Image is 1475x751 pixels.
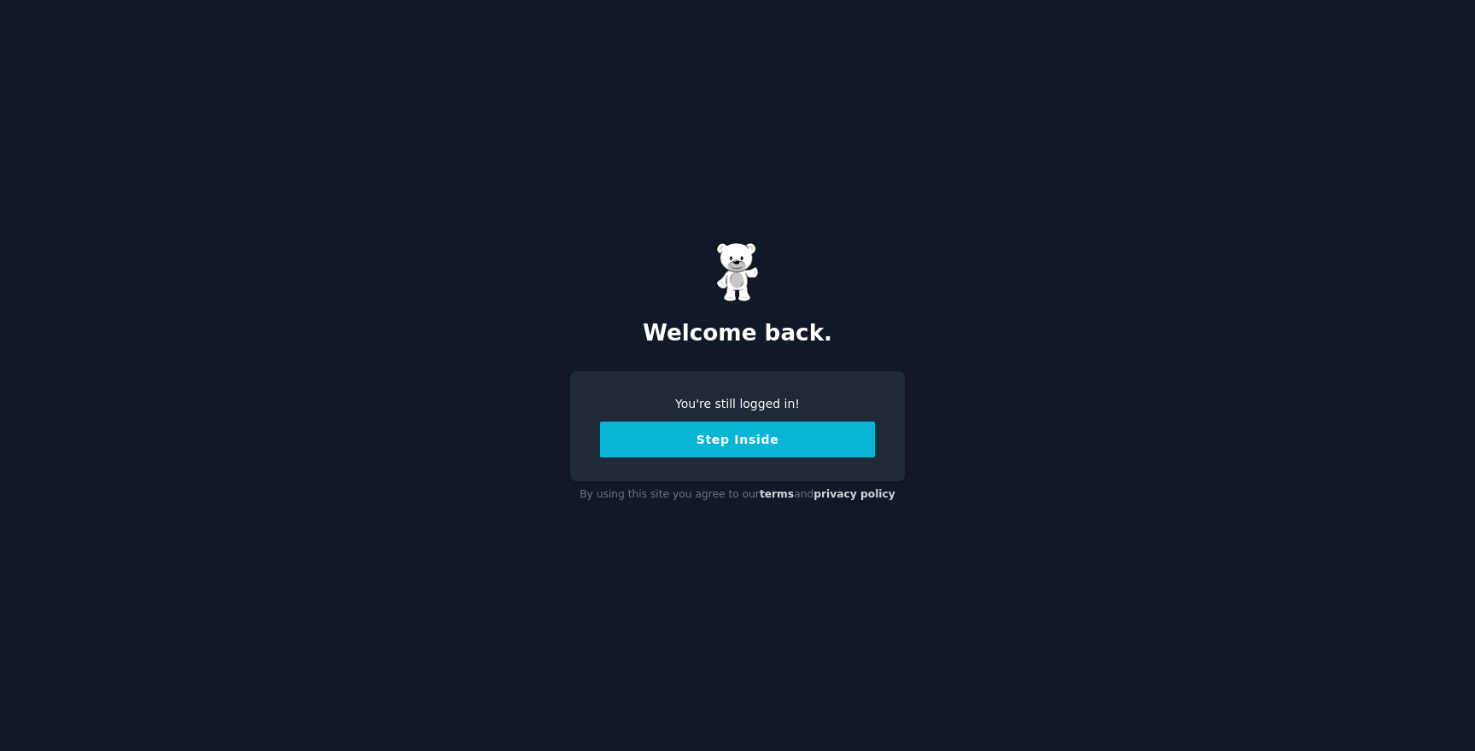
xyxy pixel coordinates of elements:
[600,395,875,413] div: You're still logged in!
[600,433,875,446] a: Step Inside
[813,488,895,500] a: privacy policy
[760,488,794,500] a: terms
[716,242,759,302] img: Gummy Bear
[570,320,905,347] h2: Welcome back.
[570,481,905,509] div: By using this site you agree to our and
[600,422,875,457] button: Step Inside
